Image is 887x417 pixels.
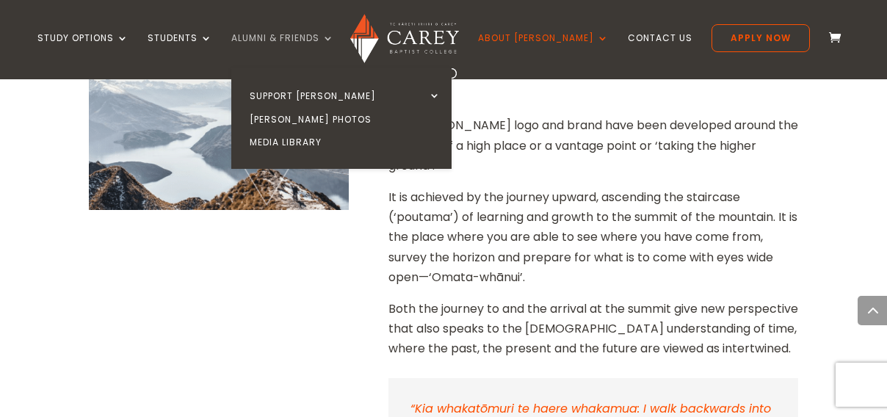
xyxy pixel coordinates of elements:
[388,299,799,359] p: Both the journey to and the arrival at the summit give new perspective that also speaks to the [D...
[388,115,799,187] p: The [PERSON_NAME] logo and brand have been developed around the concept of a high place or a vant...
[235,84,455,108] a: Support [PERSON_NAME]
[89,36,350,209] img: Roy's Peak and Mountains Icon
[148,33,212,68] a: Students
[235,108,455,131] a: [PERSON_NAME] Photos
[628,33,692,68] a: Contact Us
[388,187,799,299] p: It is achieved by the journey upward, ascending the staircase (‘poutama’) of learning and growth ...
[712,24,810,52] a: Apply Now
[231,33,334,68] a: Alumni & Friends
[478,33,609,68] a: About [PERSON_NAME]
[235,131,455,154] a: Media Library
[37,33,128,68] a: Study Options
[350,14,458,63] img: Carey Baptist College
